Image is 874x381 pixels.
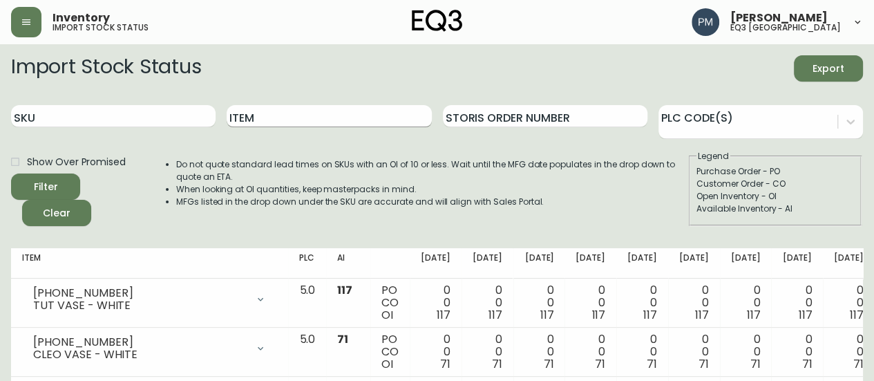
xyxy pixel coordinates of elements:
[440,356,450,372] span: 71
[11,55,201,82] h2: Import Stock Status
[33,299,247,312] div: TUT VASE - WHITE
[540,307,554,323] span: 117
[473,333,502,371] div: 0 0
[794,55,863,82] button: Export
[834,333,864,371] div: 0 0
[492,356,502,372] span: 71
[782,333,812,371] div: 0 0
[11,248,288,279] th: Item
[53,24,149,32] h5: import stock status
[33,287,247,299] div: [PHONE_NUMBER]
[695,307,709,323] span: 117
[699,356,709,372] span: 71
[412,10,463,32] img: logo
[33,349,247,361] div: CLEO VASE - WHITE
[53,12,110,24] span: Inventory
[747,307,761,323] span: 117
[616,248,668,279] th: [DATE]
[720,248,772,279] th: [DATE]
[176,158,687,183] li: Do not quote standard lead times on SKUs with an OI of 10 or less. Wait until the MFG date popula...
[22,284,277,315] div: [PHONE_NUMBER]TUT VASE - WHITE
[696,178,854,190] div: Customer Order - CO
[730,24,841,32] h5: eq3 [GEOGRAPHIC_DATA]
[22,200,91,226] button: Clear
[410,248,462,279] th: [DATE]
[437,307,450,323] span: 117
[853,356,864,372] span: 71
[692,8,719,36] img: 0a7c5790205149dfd4c0ba0a3a48f705
[488,307,502,323] span: 117
[595,356,605,372] span: 71
[771,248,823,279] th: [DATE]
[643,307,657,323] span: 117
[421,333,450,371] div: 0 0
[381,284,399,322] div: PO CO
[696,150,730,162] legend: Legend
[288,248,326,279] th: PLC
[27,155,126,169] span: Show Over Promised
[326,248,370,279] th: AI
[679,333,709,371] div: 0 0
[462,248,513,279] th: [DATE]
[731,333,761,371] div: 0 0
[668,248,720,279] th: [DATE]
[176,183,687,196] li: When looking at OI quantities, keep masterpacks in mind.
[33,336,247,349] div: [PHONE_NUMBER]
[576,333,605,371] div: 0 0
[513,248,565,279] th: [DATE]
[782,284,812,322] div: 0 0
[381,356,393,372] span: OI
[576,284,605,322] div: 0 0
[627,333,657,371] div: 0 0
[524,284,554,322] div: 0 0
[544,356,554,372] span: 71
[679,284,709,322] div: 0 0
[381,307,393,323] span: OI
[591,307,605,323] span: 117
[834,284,864,322] div: 0 0
[381,333,399,371] div: PO CO
[850,307,864,323] span: 117
[805,60,852,77] span: Export
[22,333,277,364] div: [PHONE_NUMBER]CLEO VASE - WHITE
[627,284,657,322] div: 0 0
[730,12,828,24] span: [PERSON_NAME]
[176,196,687,208] li: MFGs listed in the drop down under the SKU are accurate and will align with Sales Portal.
[696,190,854,203] div: Open Inventory - OI
[798,307,812,323] span: 117
[731,284,761,322] div: 0 0
[11,174,80,200] button: Filter
[696,203,854,215] div: Available Inventory - AI
[750,356,761,372] span: 71
[288,328,326,377] td: 5.0
[473,284,502,322] div: 0 0
[696,165,854,178] div: Purchase Order - PO
[337,331,348,347] span: 71
[337,282,352,298] span: 117
[801,356,812,372] span: 71
[647,356,657,372] span: 71
[288,279,326,328] td: 5.0
[421,284,450,322] div: 0 0
[524,333,554,371] div: 0 0
[33,205,80,222] span: Clear
[564,248,616,279] th: [DATE]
